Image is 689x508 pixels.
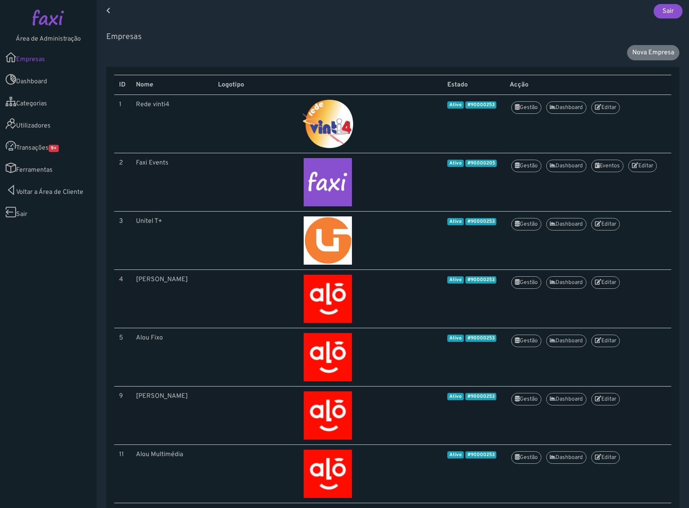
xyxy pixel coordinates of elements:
[546,393,586,405] a: Dashboard
[114,153,131,212] td: 2
[591,276,620,289] a: Editar
[465,218,497,225] span: #90000253
[447,160,464,167] span: Ativo
[131,328,213,387] td: Alou Fixo
[131,95,213,153] td: Rede vinti4
[447,451,464,459] span: Ativo
[131,270,213,328] td: [PERSON_NAME]
[654,4,683,19] a: Sair
[511,218,541,230] a: Gestão
[591,393,620,405] a: Editar
[218,216,438,265] img: Unitel T+
[131,75,213,95] th: Nome
[218,275,438,323] img: Alou Móvel
[114,445,131,503] td: 11
[131,212,213,270] td: Unitel T+
[447,393,464,400] span: Ativo
[591,218,620,230] a: Editar
[505,75,671,95] th: Acção
[546,160,586,172] a: Dashboard
[218,333,438,381] img: Alou Fixo
[114,270,131,328] td: 4
[213,75,442,95] th: Logotipo
[546,451,586,464] a: Dashboard
[218,100,438,148] img: Rede vinti4
[465,451,497,459] span: #90000253
[218,158,438,206] img: Faxi Events
[511,101,541,114] a: Gestão
[465,101,497,109] span: #90000253
[131,387,213,445] td: [PERSON_NAME]
[442,75,505,95] th: Estado
[114,212,131,270] td: 3
[591,335,620,347] a: Editar
[591,451,620,464] a: Editar
[546,335,586,347] a: Dashboard
[546,101,586,114] a: Dashboard
[106,32,679,42] h5: Empresas
[218,391,438,440] img: Alou Móvel
[546,218,586,230] a: Dashboard
[447,101,464,109] span: Ativo
[465,393,497,400] span: #90000253
[591,101,620,114] a: Editar
[114,75,131,95] th: ID
[465,160,497,167] span: #90000205
[218,450,438,498] img: Alou Multimédia
[511,160,541,172] a: Gestão
[627,45,679,60] a: Nova Empresa
[447,335,464,342] span: Ativo
[131,445,213,503] td: Alou Multimédia
[511,335,541,347] a: Gestão
[114,328,131,387] td: 5
[511,276,541,289] a: Gestão
[447,218,464,225] span: Ativo
[447,276,464,284] span: Ativo
[591,160,623,172] a: Eventos
[546,276,586,289] a: Dashboard
[511,393,541,405] a: Gestão
[49,145,59,152] span: 9+
[131,153,213,212] td: Faxi Events
[465,276,497,284] span: #90000253
[114,387,131,445] td: 9
[511,451,541,464] a: Gestão
[465,335,497,342] span: #90000253
[114,95,131,153] td: 1
[628,160,657,172] a: Editar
